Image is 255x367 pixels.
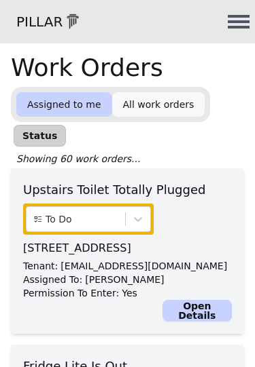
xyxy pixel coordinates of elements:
[23,259,232,273] div: Tenant:
[61,259,227,273] p: [EMAIL_ADDRESS][DOMAIN_NAME]
[23,240,232,256] p: [STREET_ADDRESS]
[23,286,232,300] div: Permission To Enter:
[11,54,163,81] h1: Work Orders
[63,12,83,32] img: 1
[16,152,140,166] p: Showing 60 work orders...
[163,300,232,322] a: Open Details
[122,286,137,300] p: Yes
[112,92,205,117] a: All work orders
[5,12,63,31] p: PILLAR
[16,92,112,117] a: Assigned to me
[14,125,66,147] div: Status
[85,273,164,286] p: [PERSON_NAME]
[23,273,232,286] div: Assigned To:
[23,180,232,199] p: Upstairs Toilet Totally Plugged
